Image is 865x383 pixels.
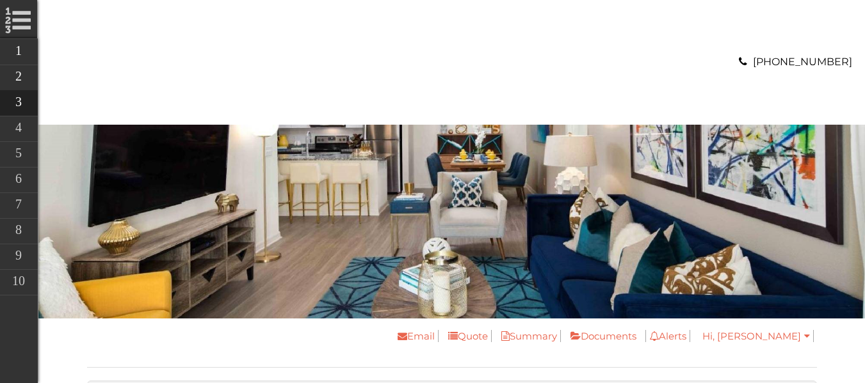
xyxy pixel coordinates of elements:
a: Documents [561,330,640,342]
div: banner [38,125,865,318]
a: Logo [51,56,150,68]
a: [PHONE_NUMBER] [753,56,852,68]
img: A graphic with a red M and the word SOUTH. [51,13,150,112]
a: Hi, [PERSON_NAME] [699,330,814,342]
a: Summary [492,330,561,342]
img: A living room with a blue couch and a television on the wall. [38,125,865,318]
a: Email [388,330,439,342]
a: Alerts [645,330,690,342]
a: Quote [439,330,492,342]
